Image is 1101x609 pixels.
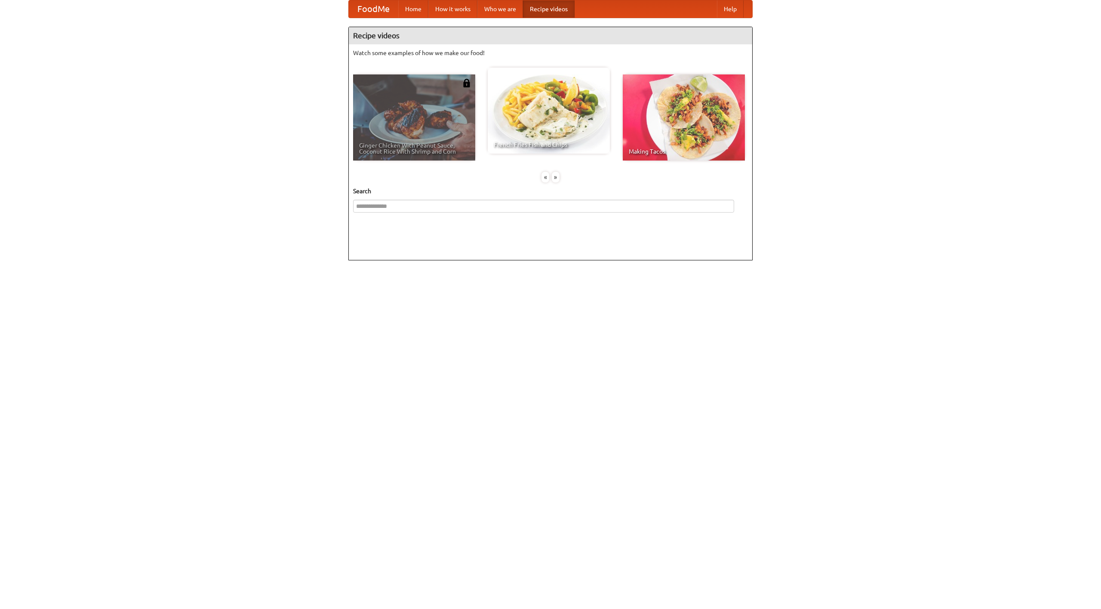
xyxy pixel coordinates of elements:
a: How it works [428,0,477,18]
a: Home [398,0,428,18]
a: French Fries Fish and Chips [488,68,610,154]
span: Making Tacos [629,148,739,155]
div: « [541,172,549,182]
h5: Search [353,187,748,195]
a: Who we are [477,0,523,18]
img: 483408.png [462,79,471,87]
a: FoodMe [349,0,398,18]
p: Watch some examples of how we make our food! [353,49,748,57]
h4: Recipe videos [349,27,752,44]
a: Help [717,0,744,18]
a: Recipe videos [523,0,575,18]
div: » [552,172,560,182]
a: Making Tacos [623,74,745,161]
span: French Fries Fish and Chips [494,142,604,148]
